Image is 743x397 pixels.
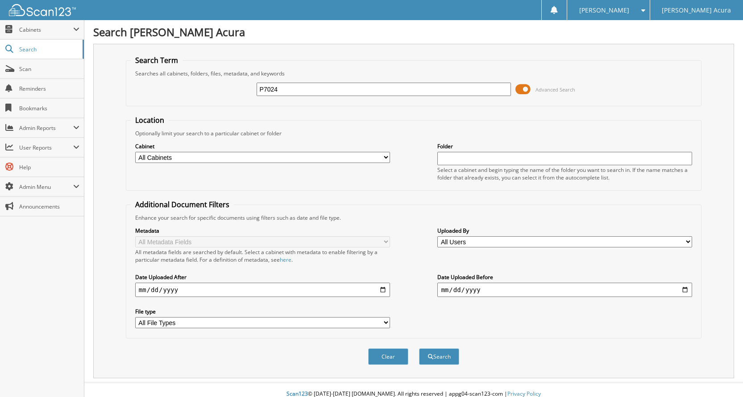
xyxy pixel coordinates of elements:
[135,142,390,150] label: Cabinet
[135,283,390,297] input: start
[419,348,459,365] button: Search
[131,115,169,125] legend: Location
[662,8,731,13] span: [PERSON_NAME] Acura
[19,85,79,92] span: Reminders
[437,142,692,150] label: Folder
[19,65,79,73] span: Scan
[9,4,76,16] img: scan123-logo-white.svg
[19,104,79,112] span: Bookmarks
[135,308,390,315] label: File type
[368,348,408,365] button: Clear
[280,256,291,263] a: here
[437,273,692,281] label: Date Uploaded Before
[19,183,73,191] span: Admin Menu
[93,25,734,39] h1: Search [PERSON_NAME] Acura
[437,227,692,234] label: Uploaded By
[19,124,73,132] span: Admin Reports
[19,46,78,53] span: Search
[131,70,697,77] div: Searches all cabinets, folders, files, metadata, and keywords
[698,354,743,397] iframe: Chat Widget
[535,86,575,93] span: Advanced Search
[131,214,697,221] div: Enhance your search for specific documents using filters such as date and file type.
[135,273,390,281] label: Date Uploaded After
[135,227,390,234] label: Metadata
[19,26,73,33] span: Cabinets
[437,283,692,297] input: end
[135,248,390,263] div: All metadata fields are searched by default. Select a cabinet with metadata to enable filtering b...
[131,55,183,65] legend: Search Term
[131,130,697,137] div: Optionally limit your search to a particular cabinet or folder
[131,200,234,209] legend: Additional Document Filters
[437,166,692,181] div: Select a cabinet and begin typing the name of the folder you want to search in. If the name match...
[19,144,73,151] span: User Reports
[19,203,79,210] span: Announcements
[579,8,629,13] span: [PERSON_NAME]
[19,163,79,171] span: Help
